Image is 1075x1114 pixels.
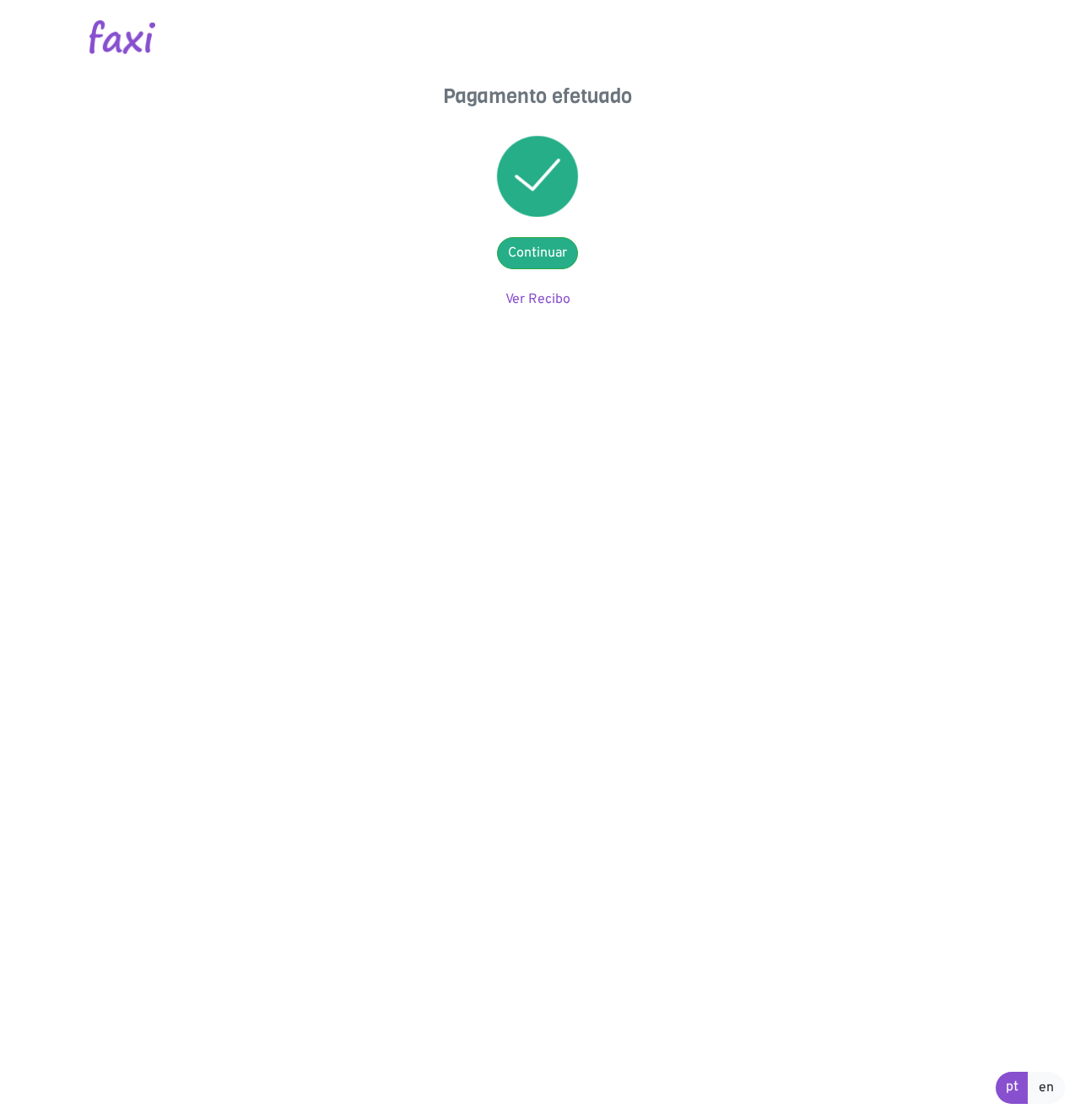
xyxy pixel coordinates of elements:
[505,291,570,308] a: Ver Recibo
[1028,1072,1065,1104] a: en
[497,136,578,217] img: success
[996,1072,1029,1104] a: pt
[497,237,578,269] a: Continuar
[369,84,706,109] h4: Pagamento efetuado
